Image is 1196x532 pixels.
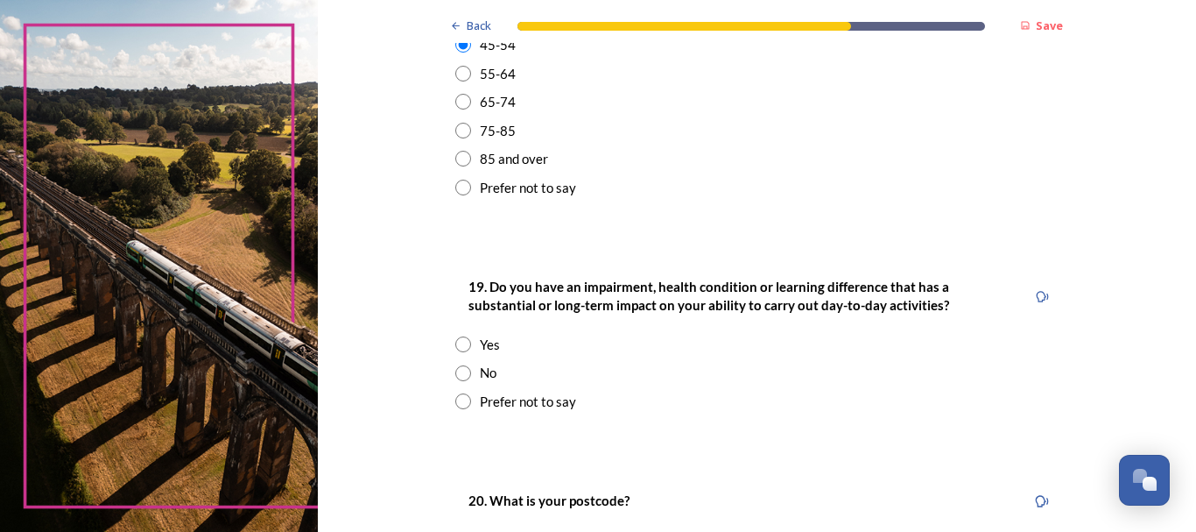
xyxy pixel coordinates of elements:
[480,363,496,383] div: No
[480,335,500,355] div: Yes
[480,64,516,84] div: 55-64
[480,149,548,169] div: 85 and over
[1119,455,1170,506] button: Open Chat
[480,35,516,55] div: 45-54
[468,493,630,508] strong: 20. What is your postcode?
[1036,18,1063,33] strong: Save
[480,392,576,412] div: Prefer not to say
[467,18,491,34] span: Back
[480,121,516,141] div: 75-85
[480,178,576,198] div: Prefer not to say
[468,279,952,313] strong: 19. Do you have an impairment, health condition or learning difference that has a substantial or ...
[480,92,516,112] div: 65-74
